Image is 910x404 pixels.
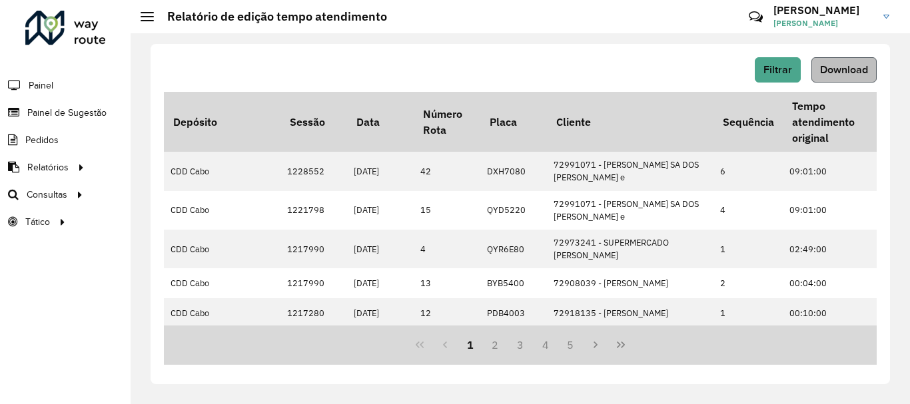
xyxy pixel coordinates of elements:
[280,152,347,190] td: 1228552
[547,92,713,152] th: Cliente
[811,57,877,83] button: Download
[583,332,608,357] button: Next Page
[27,188,67,202] span: Consultas
[280,92,347,152] th: Sessão
[25,133,59,147] span: Pedidos
[347,298,414,328] td: [DATE]
[414,191,480,230] td: 15
[741,3,770,31] a: Contato Rápido
[27,106,107,120] span: Painel de Sugestão
[164,191,280,230] td: CDD Cabo
[164,268,280,298] td: CDD Cabo
[480,92,547,152] th: Placa
[414,92,480,152] th: Número Rota
[480,230,547,268] td: QYR6E80
[755,57,801,83] button: Filtrar
[164,152,280,190] td: CDD Cabo
[280,191,347,230] td: 1221798
[482,332,508,357] button: 2
[773,17,873,29] span: [PERSON_NAME]
[347,268,414,298] td: [DATE]
[414,152,480,190] td: 42
[347,191,414,230] td: [DATE]
[547,268,713,298] td: 72908039 - [PERSON_NAME]
[558,332,584,357] button: 5
[783,152,899,190] td: 09:01:00
[783,230,899,268] td: 02:49:00
[608,332,634,357] button: Last Page
[713,268,783,298] td: 2
[164,230,280,268] td: CDD Cabo
[347,152,414,190] td: [DATE]
[480,268,547,298] td: BYB5400
[154,9,387,24] h2: Relatório de edição tempo atendimento
[480,191,547,230] td: QYD5220
[27,160,69,174] span: Relatórios
[783,298,899,328] td: 00:10:00
[280,298,347,328] td: 1217280
[713,230,783,268] td: 1
[713,92,783,152] th: Sequência
[713,191,783,230] td: 4
[164,298,280,328] td: CDD Cabo
[25,215,50,229] span: Tático
[533,332,558,357] button: 4
[547,298,713,328] td: 72918135 - [PERSON_NAME]
[458,332,483,357] button: 1
[508,332,533,357] button: 3
[547,152,713,190] td: 72991071 - [PERSON_NAME] SA DOS [PERSON_NAME] e
[480,298,547,328] td: PDB4003
[713,298,783,328] td: 1
[414,268,480,298] td: 13
[783,268,899,298] td: 00:04:00
[347,92,414,152] th: Data
[820,64,868,75] span: Download
[547,191,713,230] td: 72991071 - [PERSON_NAME] SA DOS [PERSON_NAME] e
[547,230,713,268] td: 72973241 - SUPERMERCADO [PERSON_NAME]
[783,191,899,230] td: 09:01:00
[280,268,347,298] td: 1217990
[347,230,414,268] td: [DATE]
[414,298,480,328] td: 12
[414,230,480,268] td: 4
[480,152,547,190] td: DXH7080
[783,92,899,152] th: Tempo atendimento original
[713,152,783,190] td: 6
[280,230,347,268] td: 1217990
[773,4,873,17] h3: [PERSON_NAME]
[763,64,792,75] span: Filtrar
[164,92,280,152] th: Depósito
[29,79,53,93] span: Painel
